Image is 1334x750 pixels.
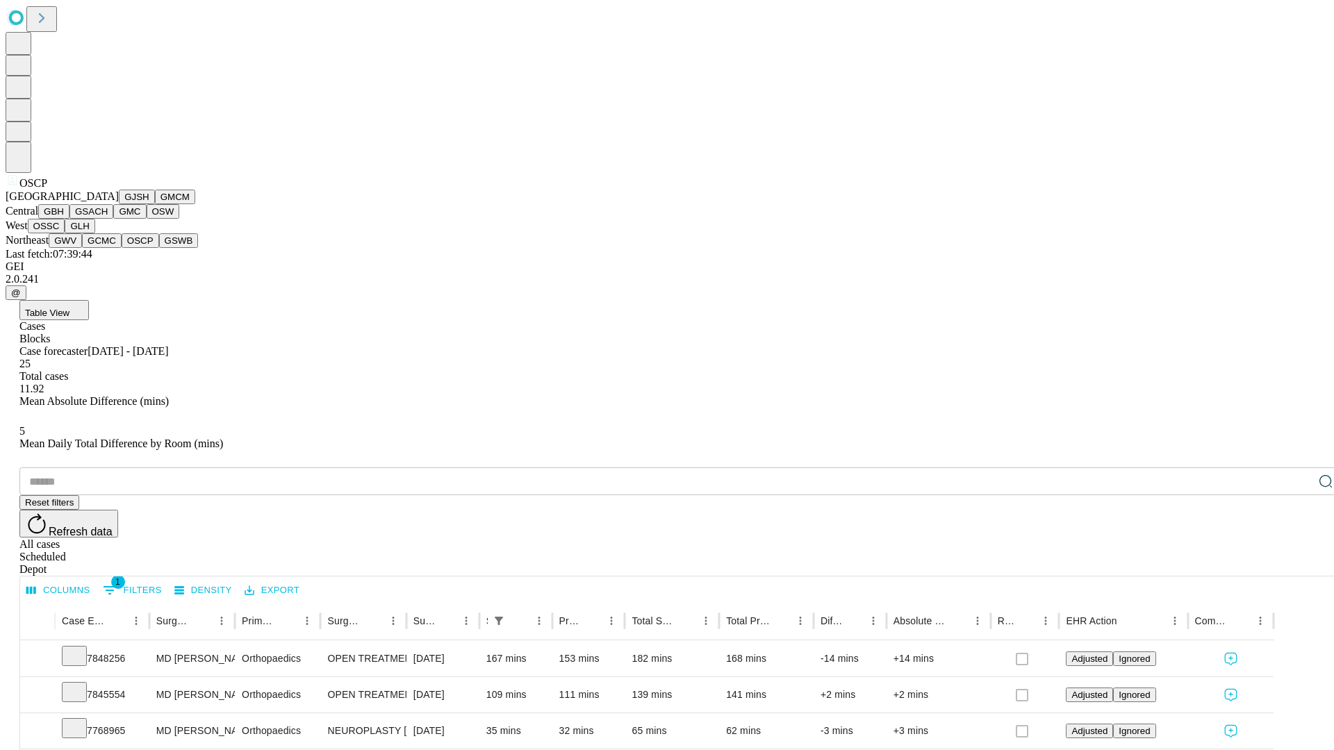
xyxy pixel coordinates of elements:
button: Ignored [1113,724,1155,738]
div: Comments [1195,615,1230,626]
span: OSCP [19,177,47,189]
div: Orthopaedics [242,641,313,676]
div: Absolute Difference [894,615,947,626]
span: Mean Absolute Difference (mins) [19,395,169,407]
button: Density [171,580,236,601]
button: Menu [126,611,146,631]
button: Menu [529,611,549,631]
div: Difference [821,615,843,626]
button: OSSC [28,219,65,233]
button: Sort [437,611,456,631]
div: Orthopaedics [242,677,313,712]
button: GBH [38,204,69,219]
button: Menu [864,611,883,631]
div: 109 mins [486,677,545,712]
button: GSWB [159,233,199,248]
button: Reset filters [19,495,79,510]
span: [GEOGRAPHIC_DATA] [6,190,119,202]
div: 1 active filter [489,611,509,631]
button: Refresh data [19,510,118,537]
div: 7845554 [62,677,142,712]
button: Menu [297,611,317,631]
button: Table View [19,300,89,320]
span: Mean Daily Total Difference by Room (mins) [19,437,223,449]
div: 153 mins [559,641,618,676]
div: Total Predicted Duration [726,615,770,626]
button: Show filters [489,611,509,631]
button: Adjusted [1066,651,1113,666]
div: MD [PERSON_NAME] [156,641,228,676]
button: Sort [1016,611,1036,631]
div: [DATE] [413,713,472,749]
button: GLH [65,219,94,233]
span: Reset filters [25,497,74,508]
span: 5 [19,425,25,437]
button: Menu [384,611,403,631]
div: Resolved in EHR [998,615,1016,626]
div: Case Epic Id [62,615,106,626]
div: Surgeon Name [156,615,191,626]
button: Menu [791,611,810,631]
button: Adjusted [1066,687,1113,702]
div: +2 mins [894,677,984,712]
div: GEI [6,260,1328,273]
button: Export [241,580,303,601]
button: Menu [212,611,231,631]
button: Ignored [1113,651,1155,666]
div: MD [PERSON_NAME] [156,713,228,749]
button: Ignored [1113,687,1155,702]
span: Total cases [19,370,68,382]
div: NEUROPLASTY [MEDICAL_DATA] AT [GEOGRAPHIC_DATA] [327,713,399,749]
span: Ignored [1119,653,1150,664]
div: Scheduled In Room Duration [486,615,488,626]
div: 182 mins [632,641,712,676]
button: Sort [948,611,968,631]
div: 139 mins [632,677,712,712]
div: 32 mins [559,713,618,749]
span: Adjusted [1071,690,1107,700]
div: 35 mins [486,713,545,749]
div: -3 mins [821,713,880,749]
div: MD [PERSON_NAME] [156,677,228,712]
button: Expand [27,683,48,708]
div: 7768965 [62,713,142,749]
div: OPEN TREATMENT TRIMALLEOLAR [MEDICAL_DATA] [327,641,399,676]
span: Case forecaster [19,345,88,357]
span: Central [6,205,38,217]
button: Menu [456,611,476,631]
div: 7848256 [62,641,142,676]
button: Sort [192,611,212,631]
button: Show filters [99,579,165,601]
button: GMCM [155,190,195,204]
div: 141 mins [726,677,807,712]
span: @ [11,287,21,298]
span: Northeast [6,234,49,246]
div: +14 mins [894,641,984,676]
div: Surgery Date [413,615,436,626]
button: Sort [844,611,864,631]
div: [DATE] [413,641,472,676]
div: Primary Service [242,615,277,626]
span: Adjusted [1071,653,1107,664]
button: OSCP [122,233,159,248]
div: Total Scheduled Duration [632,615,675,626]
button: Sort [677,611,696,631]
div: OPEN TREATMENT DISTAL RADIAL INTRA-ARTICULAR FRACTURE OR EPIPHYSEAL SEPARATION [MEDICAL_DATA] 3 0... [327,677,399,712]
button: Sort [771,611,791,631]
button: Expand [27,647,48,672]
span: 1 [111,575,125,589]
div: 2.0.241 [6,273,1328,285]
div: 62 mins [726,713,807,749]
button: Expand [27,719,48,744]
div: 168 mins [726,641,807,676]
div: +2 mins [821,677,880,712]
button: Menu [1251,611,1270,631]
span: 25 [19,358,31,369]
button: Select columns [23,580,94,601]
button: Adjusted [1066,724,1113,738]
button: GMC [113,204,146,219]
span: 11.92 [19,383,44,394]
div: Orthopaedics [242,713,313,749]
button: OSW [147,204,180,219]
span: Refresh data [49,526,113,537]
